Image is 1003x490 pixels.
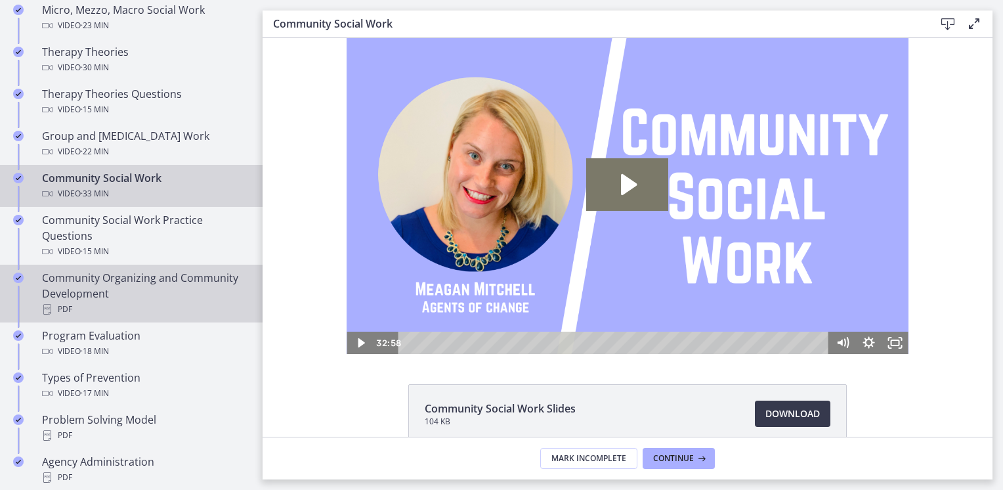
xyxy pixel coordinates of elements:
div: PDF [42,470,247,485]
div: Video [42,244,247,259]
span: Mark Incomplete [551,453,626,464]
div: Group and [MEDICAL_DATA] Work [42,128,247,160]
i: Completed [13,173,24,183]
div: Community Social Work [42,170,247,202]
span: Community Social Work Slides [425,401,576,416]
span: · 33 min [81,186,109,202]
div: Video [42,344,247,359]
span: · 18 min [81,344,109,359]
button: Continue [643,448,715,469]
iframe: Video Lesson [263,38,992,354]
button: Fullscreen [620,294,646,316]
span: · 15 min [81,244,109,259]
i: Completed [13,215,24,225]
span: · 23 min [81,18,109,33]
button: Show settings menu [593,294,620,316]
div: Video [42,18,247,33]
div: Program Evaluation [42,328,247,359]
span: · 30 min [81,60,109,76]
div: Video [42,186,247,202]
i: Completed [13,5,24,15]
button: Play Video [84,294,110,316]
i: Completed [13,414,24,425]
a: Download [755,401,830,427]
span: · 15 min [81,102,109,118]
div: Micro, Mezzo, Macro Social Work [42,2,247,33]
i: Completed [13,47,24,57]
div: Therapy Theories [42,44,247,76]
span: Continue [653,453,694,464]
h3: Community Social Work [273,16,914,32]
span: Download [765,406,820,422]
button: Mute [567,294,593,316]
button: Mark Incomplete [540,448,637,469]
div: Types of Prevention [42,370,247,401]
div: Therapy Theories Questions [42,86,247,118]
div: Community Social Work Practice Questions [42,212,247,259]
div: Problem Solving Model [42,412,247,443]
button: Play Video: cbe5qimtov91j64ic0dg.mp4 [324,120,406,173]
div: PDF [42,428,247,443]
div: Community Organizing and Community Development [42,270,247,317]
span: · 22 min [81,144,109,160]
div: PDF [42,301,247,317]
div: Playbar [146,294,561,316]
i: Completed [13,89,24,99]
i: Completed [13,273,24,283]
div: Video [42,60,247,76]
div: Video [42,144,247,160]
i: Completed [13,372,24,383]
div: Video [42,102,247,118]
i: Completed [13,330,24,341]
span: 104 KB [425,416,576,427]
span: · 17 min [81,386,109,401]
i: Completed [13,131,24,141]
i: Completed [13,457,24,467]
div: Video [42,386,247,401]
div: Agency Administration [42,454,247,485]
